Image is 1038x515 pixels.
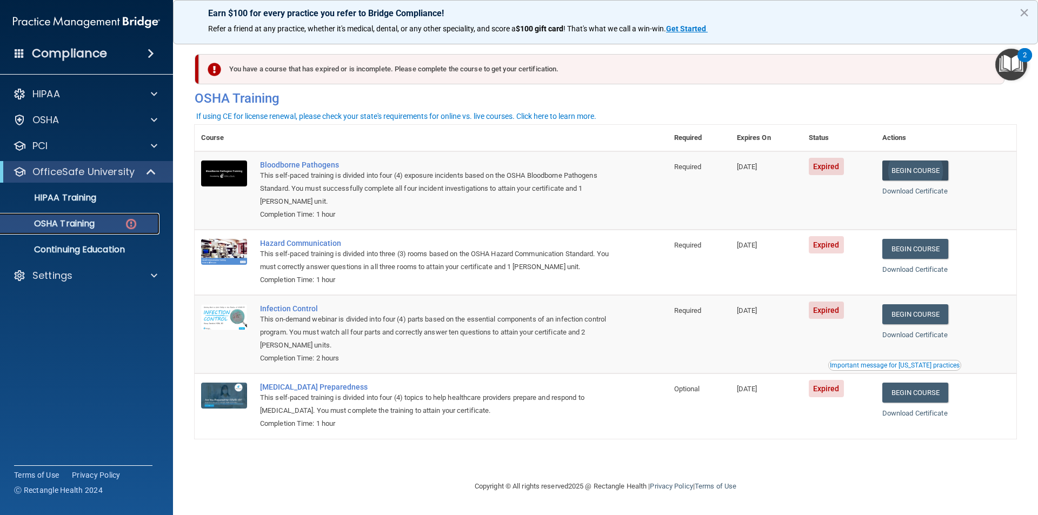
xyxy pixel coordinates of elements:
[995,49,1027,81] button: Open Resource Center, 2 new notifications
[32,165,135,178] p: OfficeSafe University
[882,265,948,273] a: Download Certificate
[882,304,948,324] a: Begin Course
[260,169,614,208] div: This self-paced training is divided into four (4) exposure incidents based on the OSHA Bloodborne...
[13,11,160,33] img: PMB logo
[208,24,516,33] span: Refer a friend at any practice, whether it's medical, dental, or any other speciality, and score a
[563,24,666,33] span: ! That's what we call a win-win.
[195,91,1016,106] h4: OSHA Training
[882,239,948,259] a: Begin Course
[13,139,157,152] a: PCI
[882,331,948,339] a: Download Certificate
[408,469,803,504] div: Copyright © All rights reserved 2025 @ Rectangle Health | |
[199,54,1004,84] div: You have a course that has expired or is incomplete. Please complete the course to get your certi...
[809,302,844,319] span: Expired
[802,125,876,151] th: Status
[260,417,614,430] div: Completion Time: 1 hour
[208,63,221,76] img: exclamation-circle-solid-danger.72ef9ffc.png
[809,236,844,253] span: Expired
[668,125,730,151] th: Required
[32,269,72,282] p: Settings
[737,385,757,393] span: [DATE]
[666,24,708,33] a: Get Started
[260,304,614,313] a: Infection Control
[516,24,563,33] strong: $100 gift card
[32,46,107,61] h4: Compliance
[196,112,596,120] div: If using CE for license renewal, please check your state's requirements for online vs. live cours...
[650,482,693,490] a: Privacy Policy
[260,160,614,169] a: Bloodborne Pathogens
[260,273,614,286] div: Completion Time: 1 hour
[32,139,48,152] p: PCI
[7,192,96,203] p: HIPAA Training
[260,391,614,417] div: This self-paced training is divided into four (4) topics to help healthcare providers prepare and...
[260,208,614,221] div: Completion Time: 1 hour
[72,470,121,480] a: Privacy Policy
[730,125,802,151] th: Expires On
[737,241,757,249] span: [DATE]
[809,380,844,397] span: Expired
[260,248,614,273] div: This self-paced training is divided into three (3) rooms based on the OSHA Hazard Communication S...
[7,244,155,255] p: Continuing Education
[882,160,948,180] a: Begin Course
[14,470,59,480] a: Terms of Use
[124,217,138,231] img: danger-circle.6113f641.png
[260,313,614,352] div: This on-demand webinar is divided into four (4) parts based on the essential components of an inf...
[674,306,702,315] span: Required
[666,24,706,33] strong: Get Started
[695,482,736,490] a: Terms of Use
[737,306,757,315] span: [DATE]
[674,163,702,171] span: Required
[260,352,614,365] div: Completion Time: 2 hours
[260,383,614,391] a: [MEDICAL_DATA] Preparedness
[260,239,614,248] a: Hazard Communication
[13,269,157,282] a: Settings
[809,158,844,175] span: Expired
[32,88,60,101] p: HIPAA
[13,113,157,126] a: OSHA
[674,241,702,249] span: Required
[882,409,948,417] a: Download Certificate
[830,362,960,369] div: Important message for [US_STATE] practices
[32,113,59,126] p: OSHA
[7,218,95,229] p: OSHA Training
[882,383,948,403] a: Begin Course
[882,187,948,195] a: Download Certificate
[674,385,700,393] span: Optional
[828,360,961,371] button: Read this if you are a dental practitioner in the state of CA
[1023,55,1027,69] div: 2
[737,163,757,171] span: [DATE]
[1019,4,1029,21] button: Close
[13,88,157,101] a: HIPAA
[195,125,254,151] th: Course
[876,125,1016,151] th: Actions
[13,165,157,178] a: OfficeSafe University
[208,8,1003,18] p: Earn $100 for every practice you refer to Bridge Compliance!
[14,485,103,496] span: Ⓒ Rectangle Health 2024
[195,111,598,122] button: If using CE for license renewal, please check your state's requirements for online vs. live cours...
